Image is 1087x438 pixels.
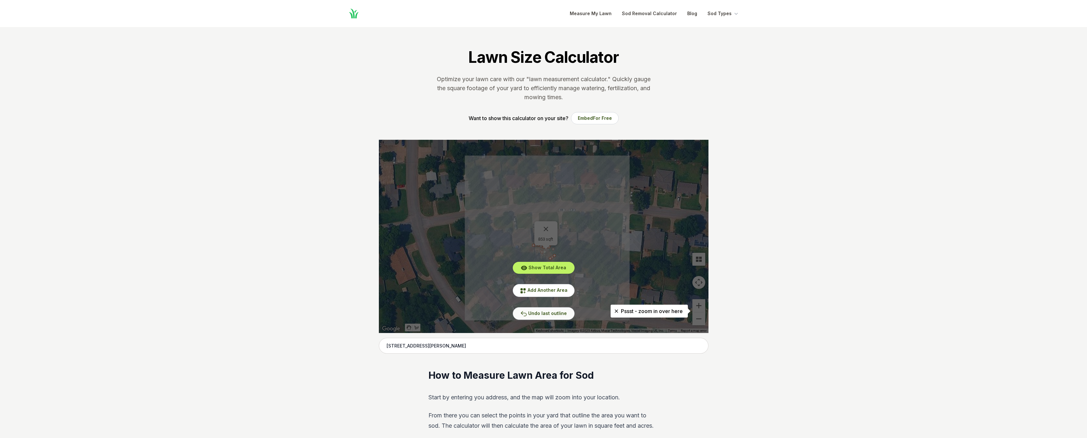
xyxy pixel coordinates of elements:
a: Sod Removal Calculator [622,10,677,17]
h1: Lawn Size Calculator [468,48,618,67]
a: Measure My Lawn [570,10,612,17]
span: Undo last outline [528,310,567,316]
input: Enter your address to get started [379,338,708,354]
p: Pssst - zoom in over here [616,307,683,315]
p: Want to show this calculator on your site? [469,114,568,122]
p: Start by entering you address, and the map will zoom into your location. [428,392,659,403]
button: Show Total Area [513,262,575,274]
span: Show Total Area [529,265,566,270]
button: EmbedFor Free [571,112,619,124]
span: Add Another Area [528,287,567,293]
span: For Free [593,115,612,121]
h2: How to Measure Lawn Area for Sod [428,369,659,382]
button: Add Another Area [513,284,575,297]
button: Undo last outline [513,307,575,320]
p: Optimize your lawn care with our "lawn measurement calculator." Quickly gauge the square footage ... [436,75,652,102]
a: Blog [687,10,697,17]
p: From there you can select the points in your yard that outline the area you want to sod. The calc... [428,410,659,431]
button: Sod Types [707,10,739,17]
